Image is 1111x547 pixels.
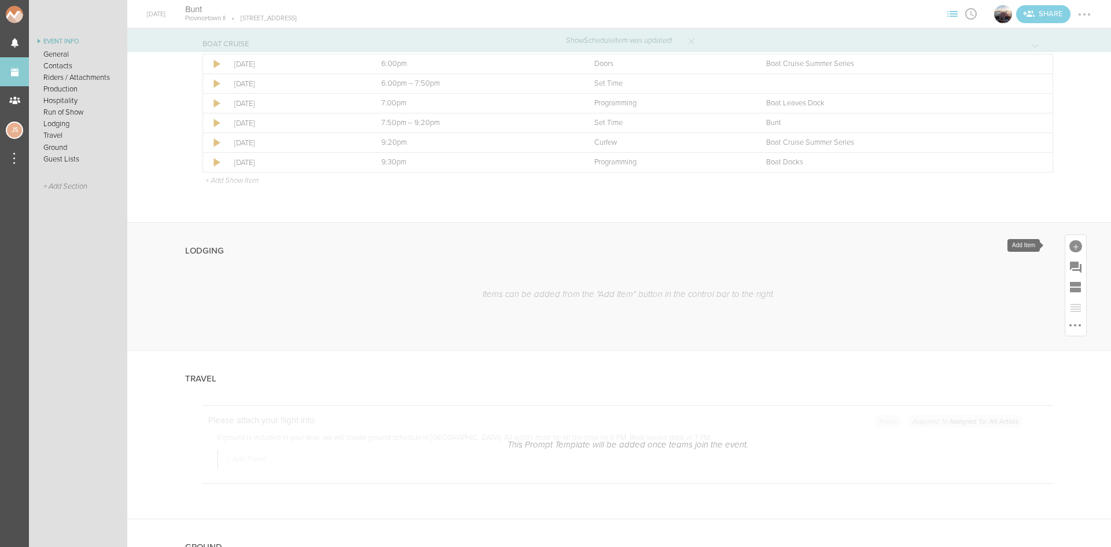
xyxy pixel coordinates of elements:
[185,246,224,256] h4: Lodging
[1016,5,1070,23] div: Share
[1065,298,1086,318] div: Reorder Items (currently empty)
[225,14,297,23] p: [STREET_ADDRESS]
[29,83,127,95] a: Production
[29,35,127,49] a: Event Info
[29,60,127,72] a: Contacts
[594,119,741,128] p: Set Time
[381,60,569,69] p: 6:00pm
[381,138,569,148] p: 9:20pm
[594,138,741,148] p: Curfew
[234,158,356,167] p: [DATE]
[29,72,127,83] a: Riders / Attachments
[1016,5,1070,23] a: Invite teams to the Event
[29,153,127,165] a: Guest Lists
[234,138,356,148] p: [DATE]
[185,4,297,15] h4: Bunt
[234,99,356,108] p: [DATE]
[6,122,23,139] div: Jessica Smith
[29,118,127,130] a: Lodging
[594,79,741,89] p: Set Time
[185,374,216,384] h4: Travel
[381,119,569,128] p: 7:50pm – 9:20pm
[1065,256,1086,277] div: Add Prompt
[766,119,1029,128] p: Bunt
[205,176,259,185] p: + Add Show Item
[234,60,356,69] p: [DATE]
[766,60,1029,69] p: Boat Cruise Summer Series
[1065,318,1086,336] div: More Options
[203,289,1053,299] p: Items can be added from the "Add Item" button in the control bar to the right
[594,158,741,167] p: Programming
[766,138,1029,148] p: Boat Cruise Summer Series
[766,158,1029,167] p: Boat Docks
[381,79,569,89] p: 6:00pm – 7:50pm
[994,5,1012,23] img: Boat Cruise Summer Series
[6,6,71,23] img: NOMAD
[234,79,356,89] p: [DATE]
[43,182,87,191] span: + Add Section
[962,10,980,17] span: View Itinerary
[29,130,127,141] a: Travel
[594,60,741,69] p: Doors
[566,37,672,45] p: ShowScheduleItem was updated!
[766,99,1029,108] p: Boat Leaves Dock
[594,99,741,108] p: Programming
[234,119,356,128] p: [DATE]
[29,107,127,118] a: Run of Show
[29,95,127,107] a: Hospitality
[1065,277,1086,298] div: Add Section
[993,4,1013,24] div: Boat Cruise Summer Series
[943,10,962,17] span: View Sections
[29,142,127,153] a: Ground
[381,158,569,167] p: 9:30pm
[29,49,127,60] a: General
[185,14,225,23] p: Provincetown II
[381,99,569,108] p: 7:00pm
